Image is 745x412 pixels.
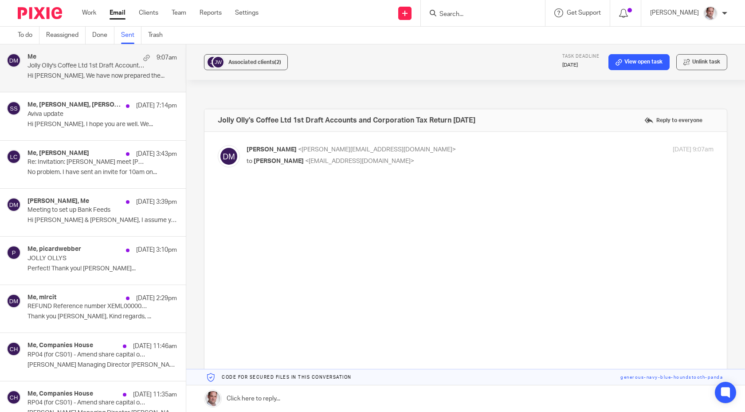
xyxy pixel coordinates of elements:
[27,62,147,70] p: Jolly Olly's Coffee Ltd 1st Draft Accounts and Corporation Tax Return [DATE]
[27,53,36,61] h4: Me
[157,53,177,62] p: 9:07am
[247,158,252,164] span: to
[82,8,96,17] a: Work
[27,111,147,118] p: Aviva update
[27,342,93,349] h4: Me, Companies House
[642,114,705,127] label: Reply to everyone
[439,11,518,19] input: Search
[27,198,89,205] h4: [PERSON_NAME], Me
[7,390,21,404] img: svg%3E
[673,145,714,154] p: [DATE] 9:07am
[27,217,177,224] p: Hi [PERSON_NAME] & [PERSON_NAME], I assume you cannot do...
[703,6,718,20] img: Munro%20Partners-3202.jpg
[7,246,21,260] img: svg%3E
[218,145,240,167] img: svg%3E
[27,399,147,407] p: RP04 (for CS01) - Amend share capital or shareholder details on a previously filed confirmation s...
[200,8,222,17] a: Reports
[27,121,177,128] p: Hi [PERSON_NAME], I hope you are well. We...
[92,27,114,44] a: Done
[136,198,177,206] p: [DATE] 3:39pm
[298,147,456,153] span: <[PERSON_NAME][EMAIL_ADDRESS][DOMAIN_NAME]>
[27,313,177,321] p: Thank you [PERSON_NAME], Kind regards, ...
[247,147,297,153] span: [PERSON_NAME]
[274,59,281,65] span: (2)
[235,8,259,17] a: Settings
[650,8,699,17] p: [PERSON_NAME]
[18,7,62,19] img: Pixie
[567,10,601,16] span: Get Support
[305,158,414,164] span: <[EMAIL_ADDRESS][DOMAIN_NAME]>
[7,342,21,356] img: svg%3E
[7,101,21,115] img: svg%3E
[562,62,600,69] p: [DATE]
[218,116,475,125] h4: Jolly Olly's Coffee Ltd 1st Draft Accounts and Corporation Tax Return [DATE]
[136,150,177,158] p: [DATE] 3:43pm
[27,169,177,176] p: No problem. I have sent an invite for 10am on...
[228,59,281,65] span: Associated clients
[676,54,727,70] button: Unlink task
[27,265,177,273] p: Perfect! Thank you! [PERSON_NAME]...
[562,54,600,59] span: Task deadline
[27,351,147,359] p: RP04 (for CS01) - Amend share capital or shareholder details on a previously filed confirmation s...
[7,294,21,308] img: svg%3E
[7,150,21,164] img: svg%3E
[136,101,177,110] p: [DATE] 7:14pm
[136,246,177,254] p: [DATE] 3:10pm
[148,27,169,44] a: Trash
[139,8,158,17] a: Clients
[254,158,304,164] span: [PERSON_NAME]
[27,255,147,262] p: JOLLY OLLYS
[110,8,125,17] a: Email
[206,55,220,69] img: svg%3E
[133,390,177,399] p: [DATE] 11:35am
[133,342,177,351] p: [DATE] 11:46am
[27,294,56,301] h4: Me, mlrcit
[27,303,147,310] p: REFUND Reference number XEML00000198793
[27,150,89,157] h4: Me, [PERSON_NAME]
[18,27,39,44] a: To do
[608,54,670,70] a: View open task
[7,53,21,67] img: svg%3E
[27,206,147,214] p: Meeting to set up Bank Feeds
[27,158,147,166] p: Re: Invitation: [PERSON_NAME] meet [PERSON_NAME] re: Service M8 @ [DATE] 10:00 - 10:30 (BST) ([PE...
[27,101,122,109] h4: Me, [PERSON_NAME], [PERSON_NAME]
[172,8,186,17] a: Team
[204,54,288,70] button: Associated clients(2)
[27,72,177,80] p: Hi [PERSON_NAME], We have now prepared the...
[27,361,177,369] p: [PERSON_NAME] Managing Director [PERSON_NAME] and...
[7,198,21,212] img: svg%3E
[136,294,177,303] p: [DATE] 2:29pm
[212,55,225,69] img: svg%3E
[121,27,141,44] a: Sent
[27,246,81,253] h4: Me, picardwebber
[46,27,86,44] a: Reassigned
[27,390,93,398] h4: Me, Companies House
